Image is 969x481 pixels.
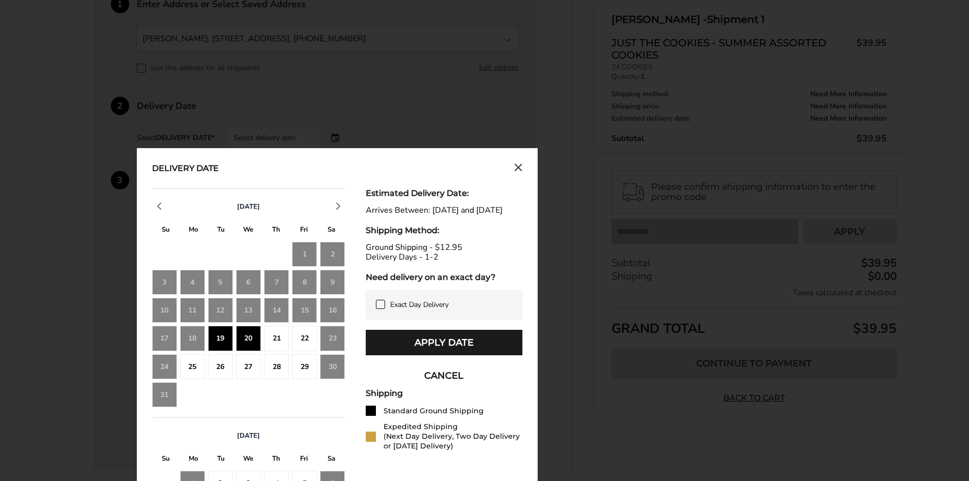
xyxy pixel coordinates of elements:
[207,223,234,239] div: T
[180,223,207,239] div: M
[317,223,345,239] div: S
[152,452,180,468] div: S
[366,363,522,388] button: CANCEL
[290,452,317,468] div: F
[237,431,260,440] span: [DATE]
[366,330,522,355] button: Apply Date
[180,452,207,468] div: M
[366,388,522,398] div: Shipping
[233,202,264,211] button: [DATE]
[366,272,522,282] div: Need delivery on an exact day?
[390,300,449,309] span: Exact Day Delivery
[152,163,219,175] div: Delivery Date
[317,452,345,468] div: S
[366,188,522,198] div: Estimated Delivery Date:
[262,223,290,239] div: T
[207,452,234,468] div: T
[366,206,522,215] div: Arrives Between: [DATE] and [DATE]
[384,422,522,451] div: Expedited Shipping (Next Day Delivery, Two Day Delivery or [DATE] Delivery)
[366,225,522,235] div: Shipping Method:
[234,223,262,239] div: W
[233,431,264,440] button: [DATE]
[234,452,262,468] div: W
[237,202,260,211] span: [DATE]
[262,452,290,468] div: T
[290,223,317,239] div: F
[152,223,180,239] div: S
[514,163,522,175] button: Close calendar
[384,406,484,416] div: Standard Ground Shipping
[366,243,522,262] div: Ground Shipping - $12.95 Delivery Days - 1-2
